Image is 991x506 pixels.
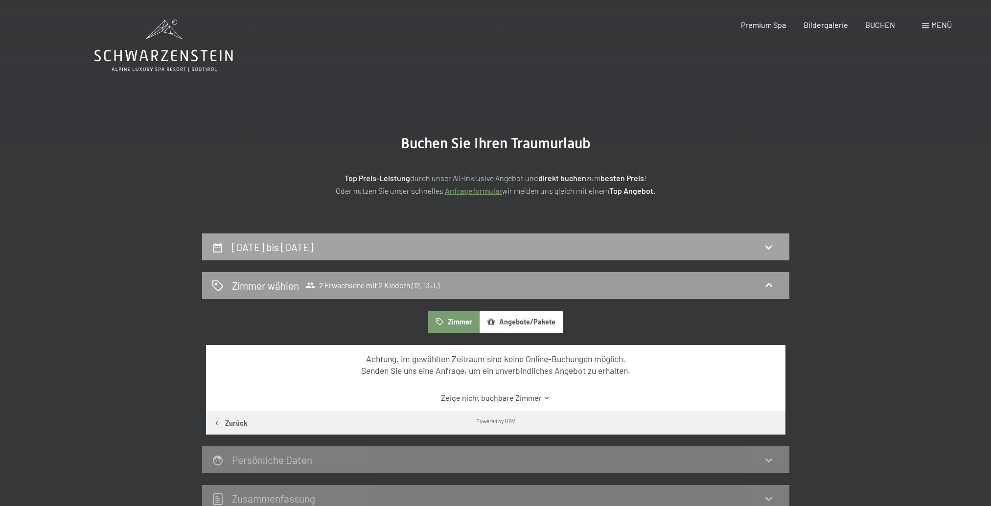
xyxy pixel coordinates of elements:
[401,135,591,152] span: Buchen Sie Ihren Traumurlaub
[445,186,502,195] a: Anfrageformular
[476,417,515,425] div: Powered by HGV
[538,173,586,183] strong: direkt buchen
[480,311,563,333] button: Angebote/Pakete
[305,280,439,290] span: 2 Erwachsene mit 2 Kindern (12, 13 J.)
[600,173,644,183] strong: besten Preis
[865,20,895,29] a: BUCHEN
[206,411,255,435] button: Zurück
[232,454,312,466] h2: Persönliche Daten
[232,278,299,293] h2: Zimmer wählen
[223,353,768,377] div: Achtung, im gewählten Zeitraum sind keine Online-Buchungen möglich. Senden Sie uns eine Anfrage, ...
[232,241,313,253] h2: [DATE] bis [DATE]
[609,186,655,195] strong: Top Angebot.
[345,173,410,183] strong: Top Preis-Leistung
[251,172,740,197] p: durch unser All-inklusive Angebot und zum ! Oder nutzen Sie unser schnelles wir melden uns gleich...
[232,492,315,505] h2: Zusammen­fassung
[741,20,786,29] a: Premium Spa
[931,20,952,29] span: Menü
[223,392,768,403] a: Zeige nicht buchbare Zimmer
[428,311,479,333] button: Zimmer
[804,20,848,29] a: Bildergalerie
